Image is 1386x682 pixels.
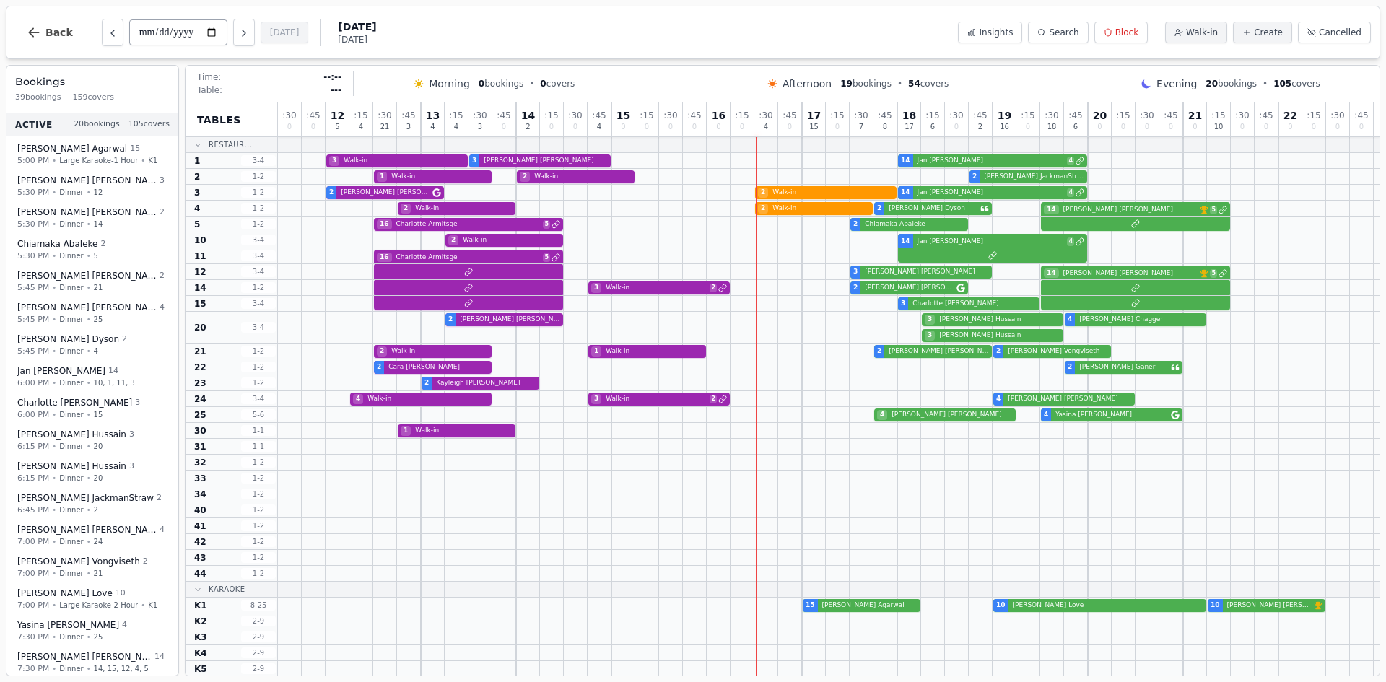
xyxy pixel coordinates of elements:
span: 1 - 2 [241,187,276,198]
span: Morning [429,76,470,91]
span: • [87,314,91,325]
span: 4 [160,302,165,314]
span: : 15 [544,111,558,120]
span: 0 [1335,123,1340,131]
span: : 15 [925,111,939,120]
span: : 45 [1354,111,1368,120]
span: • [87,409,91,420]
span: 10 [115,587,126,600]
span: • [52,600,56,611]
span: 3 [406,123,411,131]
span: 3 [129,460,134,473]
span: : 30 [663,111,677,120]
span: Time: [197,71,221,83]
span: 0 [1097,123,1102,131]
button: [PERSON_NAME] Vongviseth27:00 PM•Dinner•21 [9,551,175,585]
span: : 15 [830,111,844,120]
span: Large Karaoke-2 Hour [59,600,138,611]
span: 0 [1240,123,1245,131]
span: bookings [840,78,892,89]
span: : 30 [473,111,487,120]
h3: Bookings [15,74,170,89]
span: : 30 [378,111,391,120]
span: 0 [1169,123,1173,131]
span: 2 [143,556,148,568]
span: Chiamaka Abaleke [17,238,97,250]
span: • [897,78,902,89]
button: [PERSON_NAME] JackmanStraw26:45 PM•Dinner•2 [9,487,175,521]
span: 0 [1145,123,1149,131]
span: 20 [1206,79,1218,89]
span: : 30 [282,111,296,120]
span: : 45 [1259,111,1273,120]
span: Active [15,118,53,130]
button: [PERSON_NAME] [PERSON_NAME]25:45 PM•Dinner•21 [9,265,175,299]
span: 4 [122,619,127,631]
span: Restaur... [209,139,252,150]
span: --:-- [323,71,341,83]
span: Search [1049,27,1078,38]
span: Evening [1156,76,1197,91]
span: • [52,377,56,388]
span: 16 [712,110,725,121]
span: 0 [502,123,506,131]
span: Dinner [59,631,83,642]
span: • [52,631,56,642]
span: 18 [1047,123,1057,131]
span: 0 [1193,123,1197,131]
span: 21 [94,282,103,293]
span: bookings [479,78,523,89]
span: Jan [PERSON_NAME] [915,156,1066,166]
span: • [52,473,56,484]
span: [PERSON_NAME] [PERSON_NAME] [17,270,157,281]
span: : 45 [592,111,606,120]
span: 4 [597,123,601,131]
span: 2 [329,188,334,198]
button: [PERSON_NAME] Hussain36:15 PM•Dinner•20 [9,455,175,489]
span: : 30 [854,111,868,120]
span: : 45 [306,111,320,120]
button: [PERSON_NAME] [PERSON_NAME]45:45 PM•Dinner•25 [9,297,175,331]
span: : 15 [640,111,653,120]
span: 4 [764,123,768,131]
span: • [87,250,91,261]
span: 8 [883,123,887,131]
span: Dinner [59,473,83,484]
button: Insights [958,22,1022,43]
span: : 45 [687,111,701,120]
span: 2 [157,492,162,504]
span: 7:30 PM [17,663,49,675]
span: • [52,187,56,198]
button: [PERSON_NAME] [PERSON_NAME]47:00 PM•Dinner•24 [9,519,175,553]
span: 0 [621,123,625,131]
span: 4 [160,524,165,536]
span: Walk-in [388,172,489,182]
button: [PERSON_NAME] [PERSON_NAME]147:30 PM•Dinner•14, 15, 12, 4, 5 [9,646,175,680]
span: 4 [430,123,435,131]
span: : 45 [1068,111,1082,120]
span: 5:30 PM [17,218,49,230]
span: [PERSON_NAME] Love [17,587,113,599]
span: Jan [PERSON_NAME] [17,365,105,377]
span: 0 [540,79,546,89]
span: Dinner [59,187,83,198]
span: 10 [1214,123,1224,131]
span: • [52,536,56,547]
span: Cancelled [1319,27,1361,38]
span: : 30 [1045,111,1058,120]
span: • [52,250,56,261]
span: 5:00 PM [17,154,49,167]
button: [PERSON_NAME] [PERSON_NAME]35:30 PM•Dinner•12 [9,170,175,204]
span: 3 [160,175,165,187]
span: 13 [426,110,440,121]
span: 3 [478,123,482,131]
span: 21 [94,568,103,579]
span: 6:15 PM [17,472,49,484]
span: 105 [1273,79,1291,89]
span: • [52,155,56,166]
span: K1 [148,600,157,611]
span: 12 [331,110,344,121]
span: 22 [1283,110,1297,121]
span: 0 [311,123,315,131]
span: Walk-in [770,188,894,198]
